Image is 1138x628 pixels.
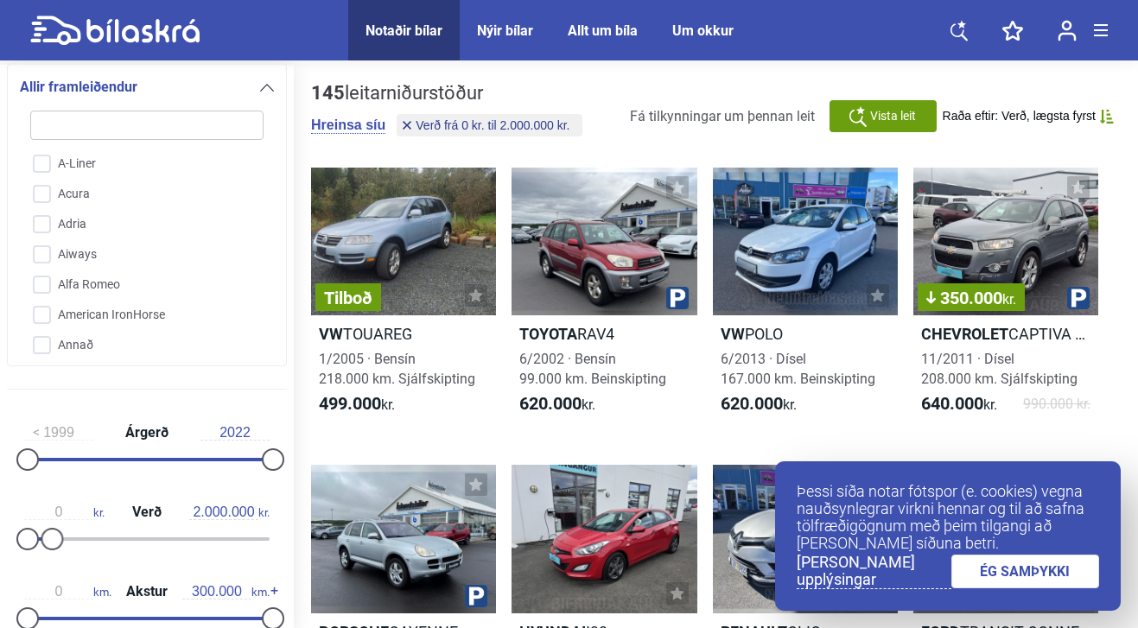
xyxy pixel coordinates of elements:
[721,351,875,387] span: 6/2013 · Dísel 167.000 km. Beinskipting
[1002,291,1016,308] span: kr.
[672,22,734,39] a: Um okkur
[568,22,638,39] a: Allt um bíla
[465,585,487,607] img: parking.png
[319,351,475,387] span: 1/2005 · Bensín 218.000 km. Sjálfskipting
[366,22,442,39] a: Notaðir bílar
[319,394,395,415] span: kr.
[926,289,1016,307] span: 350.000
[24,504,105,520] span: kr.
[666,287,689,309] img: parking.png
[1067,287,1090,309] img: parking.png
[519,351,666,387] span: 6/2002 · Bensín 99.000 km. Beinskipting
[721,325,745,343] b: VW
[20,75,137,99] span: Allir framleiðendur
[24,584,111,599] span: km.
[519,325,577,343] b: Toyota
[397,114,582,136] button: Verð frá 0 kr. til 2.000.000 kr.
[128,505,166,519] span: Verð
[943,109,1096,124] span: Raða eftir: Verð, lægsta fyrst
[319,325,343,343] b: VW
[921,351,1078,387] span: 11/2011 · Dísel 208.000 km. Sjálfskipting
[797,554,951,589] a: [PERSON_NAME] upplýsingar
[519,394,595,415] span: kr.
[913,324,1098,344] h2: CAPTIVA LUX
[943,109,1114,124] button: Raða eftir: Verð, lægsta fyrst
[1023,394,1090,415] span: 990.000 kr.
[182,584,270,599] span: km.
[713,168,898,430] a: VWPOLO6/2013 · Dísel167.000 km. Beinskipting620.000kr.
[921,394,997,415] span: kr.
[797,483,1099,552] p: Þessi síða notar fótspor (e. cookies) vegna nauðsynlegrar virkni hennar og til að safna tölfræðig...
[519,393,582,414] b: 620.000
[324,289,372,307] span: Tilboð
[1058,20,1077,41] img: user-login.svg
[512,324,696,344] h2: RAV4
[951,555,1100,588] a: ÉG SAMÞYKKI
[311,117,385,134] button: Hreinsa síu
[721,394,797,415] span: kr.
[311,82,587,105] div: leitarniðurstöður
[512,168,696,430] a: ToyotaRAV46/2002 · Bensín99.000 km. Beinskipting620.000kr.
[921,325,1008,343] b: Chevrolet
[121,426,173,440] span: Árgerð
[416,119,569,131] span: Verð frá 0 kr. til 2.000.000 kr.
[311,324,496,344] h2: TOUAREG
[189,504,270,520] span: kr.
[721,393,783,414] b: 620.000
[921,393,983,414] b: 640.000
[913,168,1098,430] a: 350.000kr.ChevroletCAPTIVA LUX11/2011 · Dísel208.000 km. Sjálfskipting640.000kr.990.000 kr.
[477,22,533,39] a: Nýir bílar
[713,324,898,344] h2: POLO
[630,108,815,124] span: Fá tilkynningar um þennan leit
[311,82,345,104] b: 145
[870,107,916,125] span: Vista leit
[311,168,496,430] a: TilboðVWTOUAREG1/2005 · Bensín218.000 km. Sjálfskipting499.000kr.
[122,585,172,599] span: Akstur
[319,393,381,414] b: 499.000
